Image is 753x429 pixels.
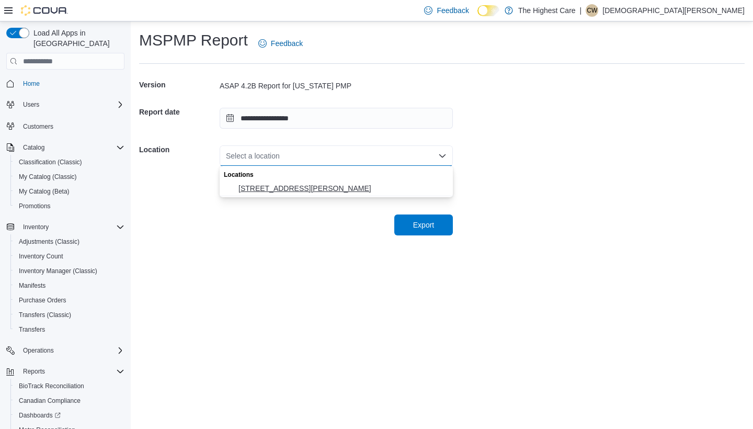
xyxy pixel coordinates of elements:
span: Reports [23,367,45,376]
div: Choose from the following options [220,166,453,196]
span: Inventory [23,223,49,231]
span: Purchase Orders [15,294,124,307]
h5: Report date [139,101,218,122]
span: [STREET_ADDRESS][PERSON_NAME] [238,183,447,194]
img: Cova [21,5,68,16]
a: Promotions [15,200,55,212]
input: Dark Mode [477,5,499,16]
span: Operations [19,344,124,357]
button: Close list of options [438,152,447,160]
span: BioTrack Reconciliation [19,382,84,390]
button: 2 SGT Prentiss Drive [220,181,453,196]
button: Inventory [19,221,53,233]
p: The Highest Care [518,4,576,17]
button: Classification (Classic) [10,155,129,170]
button: Reports [2,364,129,379]
button: Adjustments (Classic) [10,234,129,249]
span: Classification (Classic) [15,156,124,168]
a: Inventory Manager (Classic) [15,265,101,277]
h1: MSPMP Report [139,30,248,51]
span: Transfers [19,325,45,334]
span: Inventory [19,221,124,233]
span: Users [23,100,39,109]
button: Export [394,214,453,235]
span: Canadian Compliance [19,397,81,405]
span: CW [587,4,597,17]
span: Manifests [19,281,45,290]
span: Customers [19,119,124,132]
span: Purchase Orders [19,296,66,304]
span: Dashboards [15,409,124,422]
button: My Catalog (Beta) [10,184,129,199]
button: Customers [2,118,129,133]
button: Inventory [2,220,129,234]
span: Inventory Manager (Classic) [15,265,124,277]
a: Inventory Count [15,250,67,263]
span: My Catalog (Classic) [19,173,77,181]
span: Catalog [23,143,44,152]
a: Customers [19,120,58,133]
span: Dashboards [19,411,61,420]
span: Promotions [15,200,124,212]
a: Dashboards [10,408,129,423]
span: My Catalog (Beta) [15,185,124,198]
button: Manifests [10,278,129,293]
span: Manifests [15,279,124,292]
span: Transfers (Classic) [15,309,124,321]
span: Customers [23,122,53,131]
button: Users [19,98,43,111]
button: Catalog [19,141,49,154]
span: Feedback [437,5,469,16]
span: Adjustments (Classic) [19,238,79,246]
a: My Catalog (Beta) [15,185,74,198]
span: Home [23,80,40,88]
a: Classification (Classic) [15,156,86,168]
button: Operations [19,344,58,357]
span: Inventory Count [15,250,124,263]
a: Transfers (Classic) [15,309,75,321]
span: Users [19,98,124,111]
span: Transfers [15,323,124,336]
span: Inventory Manager (Classic) [19,267,97,275]
span: Reports [19,365,124,378]
h5: Version [139,74,218,95]
button: Catalog [2,140,129,155]
a: Transfers [15,323,49,336]
span: Canadian Compliance [15,394,124,407]
span: Load All Apps in [GEOGRAPHIC_DATA] [29,28,124,49]
button: Operations [2,343,129,358]
button: Reports [19,365,49,378]
a: Canadian Compliance [15,394,85,407]
span: Catalog [19,141,124,154]
button: Inventory Count [10,249,129,264]
span: BioTrack Reconciliation [15,380,124,392]
button: BioTrack Reconciliation [10,379,129,393]
h5: Location [139,139,218,160]
span: Home [19,77,124,90]
p: [DEMOGRAPHIC_DATA][PERSON_NAME] [602,4,745,17]
div: ASAP 4.2B Report for [US_STATE] PMP [220,81,453,91]
p: | [580,4,582,17]
span: Classification (Classic) [19,158,82,166]
button: My Catalog (Classic) [10,170,129,184]
span: Inventory Count [19,252,63,261]
a: BioTrack Reconciliation [15,380,88,392]
a: Manifests [15,279,50,292]
span: Promotions [19,202,51,210]
span: My Catalog (Classic) [15,171,124,183]
button: Promotions [10,199,129,213]
span: Transfers (Classic) [19,311,71,319]
button: Users [2,97,129,112]
button: Inventory Manager (Classic) [10,264,129,278]
span: Operations [23,346,54,355]
span: My Catalog (Beta) [19,187,70,196]
span: Feedback [271,38,303,49]
button: Purchase Orders [10,293,129,308]
a: Purchase Orders [15,294,71,307]
input: Press the down key to open a popover containing a calendar. [220,108,453,129]
a: Adjustments (Classic) [15,235,84,248]
a: Dashboards [15,409,65,422]
a: My Catalog (Classic) [15,171,81,183]
span: Adjustments (Classic) [15,235,124,248]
